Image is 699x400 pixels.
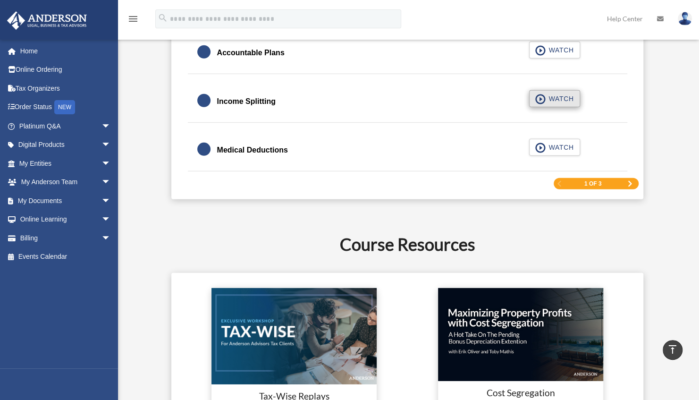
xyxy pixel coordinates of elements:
div: Accountable Plans [217,46,285,60]
a: Home [7,42,125,60]
a: Billingarrow_drop_down [7,229,125,247]
a: vertical_align_top [663,340,682,360]
span: arrow_drop_down [101,136,120,155]
img: taxwise-replay.png [211,288,377,384]
a: My Documentsarrow_drop_down [7,191,125,210]
i: vertical_align_top [667,344,678,355]
a: Online Ordering [7,60,125,79]
i: menu [127,13,139,25]
span: arrow_drop_down [101,191,120,211]
span: arrow_drop_down [101,210,120,230]
img: User Pic [678,12,692,26]
i: search [158,13,168,23]
h2: Course Resources [133,232,682,256]
img: Anderson Advisors Platinum Portal [4,11,90,30]
a: Platinum Q&Aarrow_drop_down [7,117,125,136]
span: arrow_drop_down [101,229,120,248]
span: WATCH [546,45,573,55]
a: Events Calendar [7,247,125,266]
span: arrow_drop_down [101,117,120,136]
h3: Cost Segregation [444,387,598,400]
div: Medical Deductions [217,144,288,157]
div: NEW [54,100,75,114]
img: cost-seg-update.jpg [438,288,603,381]
span: 1 of 3 [584,181,602,187]
a: My Entitiesarrow_drop_down [7,154,125,173]
a: Digital Productsarrow_drop_down [7,136,125,154]
a: Order StatusNEW [7,98,125,117]
button: WATCH [529,139,580,156]
a: Online Learningarrow_drop_down [7,210,125,229]
div: Income Splitting [217,95,276,108]
button: WATCH [529,90,580,107]
span: arrow_drop_down [101,173,120,192]
span: WATCH [546,143,573,152]
a: Accountable Plans WATCH [197,42,618,64]
span: arrow_drop_down [101,154,120,173]
a: Next Page [627,180,633,187]
a: Tax Organizers [7,79,125,98]
a: Medical Deductions WATCH [197,139,618,162]
span: WATCH [546,94,573,103]
a: My Anderson Teamarrow_drop_down [7,173,125,192]
a: menu [127,17,139,25]
a: Income Splitting WATCH [197,90,618,113]
button: WATCH [529,42,580,59]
